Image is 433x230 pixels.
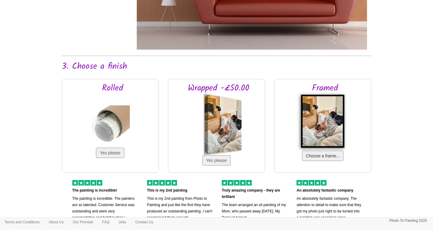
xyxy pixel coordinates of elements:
[76,84,149,93] h2: Rolled
[114,218,131,227] a: Jobs
[147,187,213,194] p: This is my 2nd painting
[98,218,114,227] a: FAQ
[182,84,256,93] h2: Wrapped -
[302,151,343,161] button: Choose a frame...
[62,62,372,71] h2: 3. Choose a finish
[68,218,97,227] a: Our Promise
[225,81,249,95] span: £50.00
[297,180,326,186] img: 5 of out 5 stars
[389,218,427,224] p: Photo To Painting 2025
[301,95,344,148] img: Framed
[90,105,130,145] img: Rolled in a tube
[44,218,68,227] a: About Us
[288,84,362,93] h2: Framed
[222,187,287,200] p: Truly amazing company - they are brilliant
[222,180,252,186] img: 5 of out 5 stars
[96,148,124,158] button: Yes please
[297,195,362,221] p: An absolutely fantastic company. The attention to detail to make sure that they got my photo just...
[72,180,102,186] img: 5 of out 5 stars
[297,187,362,194] p: An absolutely fantastic company
[72,187,138,194] p: The painting is incredible!
[202,155,231,166] button: Yes please
[131,218,158,227] a: Contact Us
[147,180,177,186] img: 5 of out 5 stars
[147,195,213,221] p: This is my 2nd painting from Photo to Painting and just like the first they have produced an outs...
